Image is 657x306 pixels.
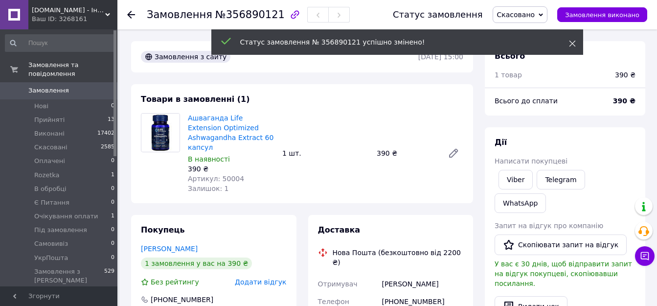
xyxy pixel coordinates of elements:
[495,138,507,147] span: Дії
[330,248,466,267] div: Нова Пошта (безкоштовно від 2200 ₴)
[34,267,104,285] span: Замовлення з [PERSON_NAME]
[141,245,198,253] a: [PERSON_NAME]
[141,114,180,152] img: Ашваганда Life Extension Optimized Ashwagandha Extract 60 капсул
[32,15,117,24] div: Ваш ID: 3268161
[565,11,639,19] span: Замовлення виконано
[34,157,65,165] span: Оплачені
[141,51,230,63] div: Замовлення з сайту
[111,171,114,180] span: 1
[373,146,440,160] div: 390 ₴
[188,175,244,183] span: Артикул: 50004
[495,97,558,105] span: Всього до сплати
[141,94,250,104] span: Товари в замовленні (1)
[111,254,114,262] span: 0
[318,280,358,288] span: Отримувач
[495,222,603,230] span: Запит на відгук про компанію
[108,116,114,124] span: 13
[34,212,98,221] span: Очікування оплати
[498,170,533,189] a: Viber
[97,129,114,138] span: 17402
[111,198,114,207] span: 0
[235,278,286,286] span: Додати відгук
[111,157,114,165] span: 0
[537,170,585,189] a: Telegram
[34,143,68,152] span: Скасовані
[111,185,114,193] span: 0
[127,10,135,20] div: Повернутися назад
[613,97,635,105] b: 390 ₴
[111,102,114,111] span: 0
[34,226,87,235] span: Під замовлення
[495,260,632,287] span: У вас є 30 днів, щоб відправити запит на відгук покупцеві, скопіювавши посилання.
[318,225,361,235] span: Доставка
[34,239,68,248] span: Самовивіз
[34,198,69,207] span: Є Питання
[495,193,546,213] a: WhatsApp
[34,185,67,193] span: В обробці
[495,235,627,255] button: Скопіювати запит на відгук
[34,116,65,124] span: Прийняті
[635,246,655,266] button: Чат з покупцем
[557,7,647,22] button: Замовлення виконано
[393,10,483,20] div: Статус замовлення
[32,6,105,15] span: izdorov.com.ua - Інтернет-магазин вітамінів і біодобавок
[497,11,535,19] span: Скасовано
[615,70,635,80] div: 390 ₴
[278,146,373,160] div: 1 шт.
[188,185,229,192] span: Залишок: 1
[240,37,544,47] div: Статус замовлення № 356890121 успішно змінено!
[215,9,285,21] span: №356890121
[147,9,212,21] span: Замовлення
[34,129,65,138] span: Виконані
[141,258,252,269] div: 1 замовлення у вас на 390 ₴
[111,226,114,235] span: 0
[34,171,60,180] span: Rozetka
[34,254,68,262] span: УкрПошта
[150,295,214,305] div: [PHONE_NUMBER]
[5,34,115,52] input: Пошук
[188,164,274,174] div: 390 ₴
[495,71,522,79] span: 1 товар
[188,114,273,151] a: Ашваганда Life Extension Optimized Ashwagandha Extract 60 капсул
[28,86,69,95] span: Замовлення
[111,212,114,221] span: 1
[495,157,567,165] span: Написати покупцеві
[28,61,117,78] span: Замовлення та повідомлення
[444,143,463,163] a: Редагувати
[34,102,48,111] span: Нові
[141,225,185,235] span: Покупець
[151,278,199,286] span: Без рейтингу
[380,275,465,293] div: [PERSON_NAME]
[111,239,114,248] span: 0
[104,267,114,285] span: 529
[101,143,114,152] span: 2585
[188,155,230,163] span: В наявності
